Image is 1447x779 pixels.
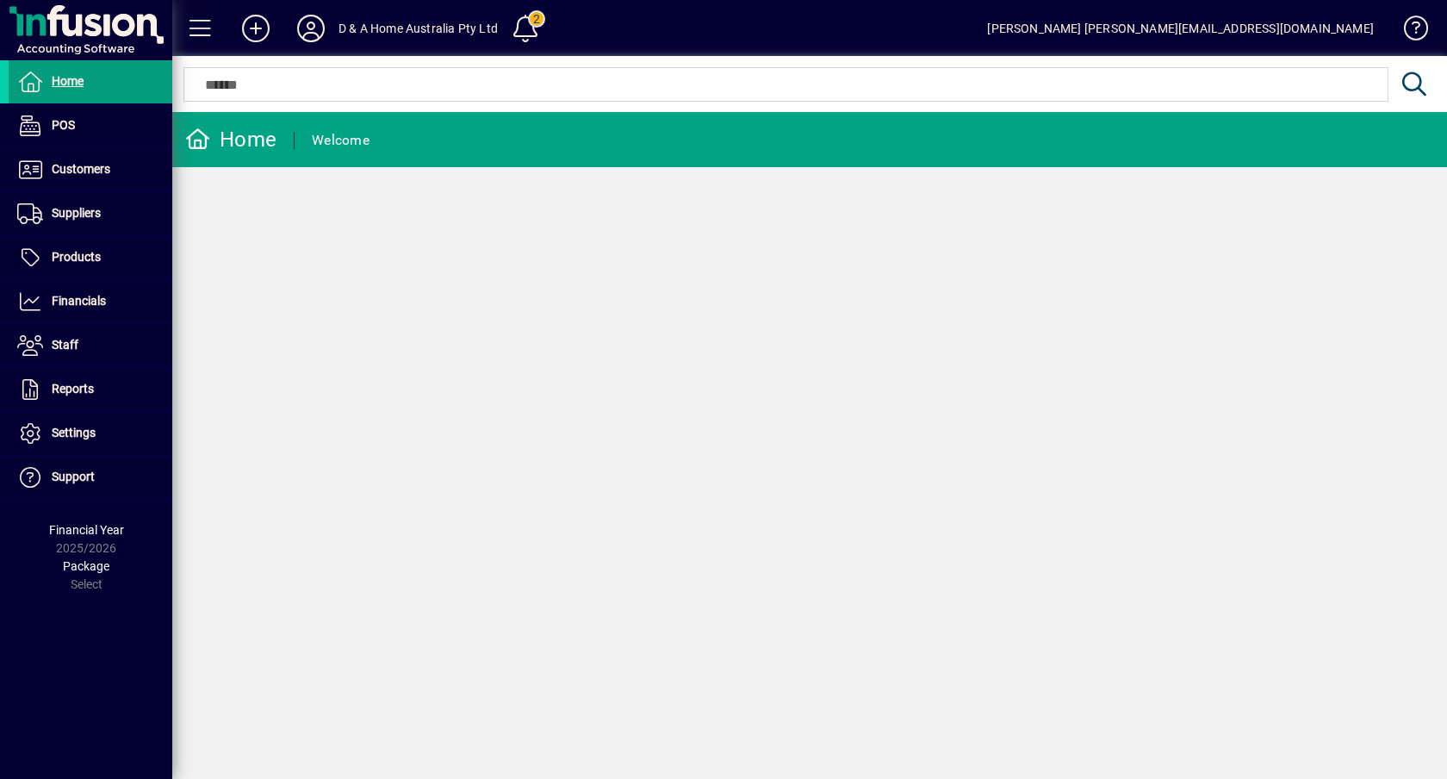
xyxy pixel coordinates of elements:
[9,280,172,323] a: Financials
[185,126,276,153] div: Home
[9,456,172,499] a: Support
[987,15,1374,42] div: [PERSON_NAME] [PERSON_NAME][EMAIL_ADDRESS][DOMAIN_NAME]
[52,206,101,220] span: Suppliers
[49,523,124,537] span: Financial Year
[9,192,172,235] a: Suppliers
[9,236,172,279] a: Products
[1391,3,1425,59] a: Knowledge Base
[52,426,96,439] span: Settings
[52,162,110,176] span: Customers
[52,338,78,352] span: Staff
[9,324,172,367] a: Staff
[312,127,370,154] div: Welcome
[283,13,338,44] button: Profile
[52,250,101,264] span: Products
[52,382,94,396] span: Reports
[228,13,283,44] button: Add
[52,118,75,132] span: POS
[338,15,498,42] div: D & A Home Australia Pty Ltd
[52,74,84,88] span: Home
[52,294,106,308] span: Financials
[9,368,172,411] a: Reports
[9,148,172,191] a: Customers
[9,412,172,455] a: Settings
[9,104,172,147] a: POS
[52,470,95,483] span: Support
[63,559,109,573] span: Package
